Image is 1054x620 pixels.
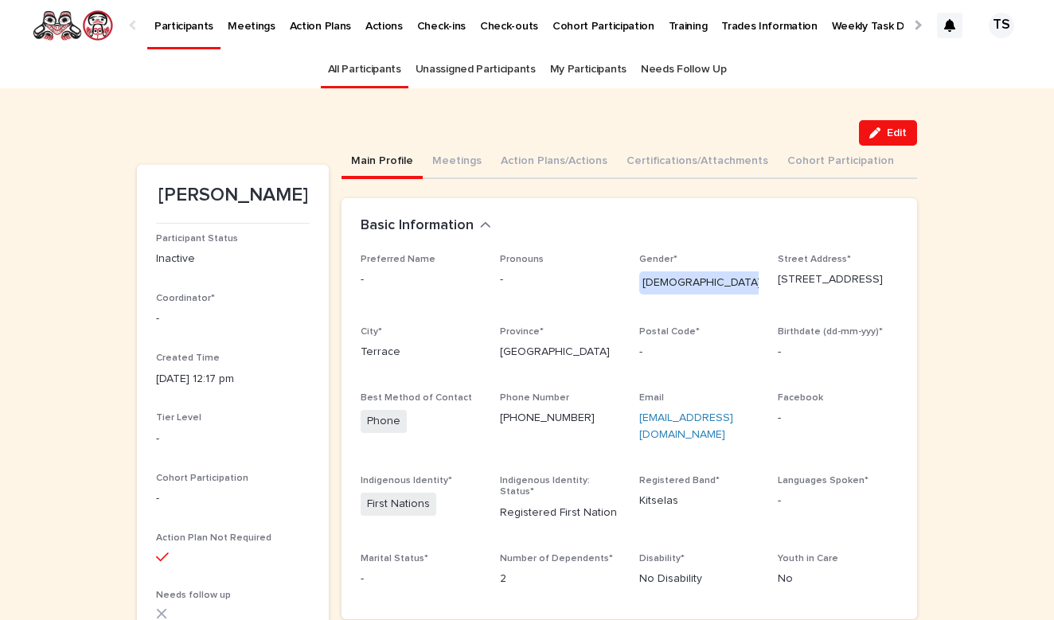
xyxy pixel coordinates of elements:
p: - [156,431,310,447]
h2: Basic Information [361,217,474,235]
span: Indigenous Identity: Status* [500,476,590,497]
span: Cohort Participation [156,474,248,483]
p: - [778,410,898,427]
span: Facebook [778,393,823,403]
a: Unassigned Participants [416,51,536,88]
div: TS [989,13,1014,38]
span: Indigenous Identity* [361,476,452,485]
p: - [500,271,620,288]
span: Preferred Name [361,255,435,264]
span: City* [361,327,382,337]
span: Phone [361,410,407,433]
span: Phone Number [500,393,569,403]
p: 2 [500,571,620,587]
span: Coordinator* [156,294,215,303]
span: Participant Status [156,234,238,244]
span: Needs follow up [156,591,231,600]
p: - [778,344,898,361]
span: Marital Status* [361,554,428,563]
button: Main Profile [342,146,423,179]
span: Best Method of Contact [361,393,472,403]
a: [EMAIL_ADDRESS][DOMAIN_NAME] [639,412,733,440]
p: - [361,271,481,288]
span: Gender* [639,255,677,264]
button: Meetings [423,146,491,179]
span: Created Time [156,353,220,363]
button: Basic Information [361,217,491,235]
button: Edit [859,120,917,146]
p: [GEOGRAPHIC_DATA] [500,344,620,361]
span: Registered Band* [639,476,720,485]
p: No [778,571,898,587]
p: Inactive [156,251,310,267]
p: - [156,490,310,507]
p: Kitselas [639,493,759,509]
a: Needs Follow Up [641,51,726,88]
p: No Disability [639,571,759,587]
span: Number of Dependents* [500,554,613,563]
img: rNyI97lYS1uoOg9yXW8k [32,10,114,41]
p: Registered First Nation [500,505,620,521]
span: Action Plan Not Required [156,533,271,543]
span: Birthdate (dd-mm-yyy)* [778,327,883,337]
p: - [778,493,898,509]
button: Action Plans/Actions [491,146,617,179]
span: Pronouns [500,255,544,264]
p: - [639,344,759,361]
span: Email [639,393,664,403]
span: Disability* [639,554,685,563]
button: Cohort Participation [778,146,904,179]
span: Languages Spoken* [778,476,869,485]
a: All Participants [328,51,401,88]
div: [DEMOGRAPHIC_DATA] [639,271,764,294]
span: Youth in Care [778,554,838,563]
span: Edit [887,127,907,138]
button: Certifications/Attachments [617,146,778,179]
p: [STREET_ADDRESS] [778,271,898,288]
p: Terrace [361,344,481,361]
p: - [156,310,310,327]
a: [PHONE_NUMBER] [500,412,595,423]
span: Postal Code* [639,327,700,337]
a: My Participants [550,51,627,88]
p: - [361,571,481,587]
span: Street Address* [778,255,851,264]
p: [PERSON_NAME] [156,184,310,207]
span: Tier Level [156,413,201,423]
span: First Nations [361,493,436,516]
span: Province* [500,327,544,337]
p: [DATE] 12:17 pm [156,371,310,388]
